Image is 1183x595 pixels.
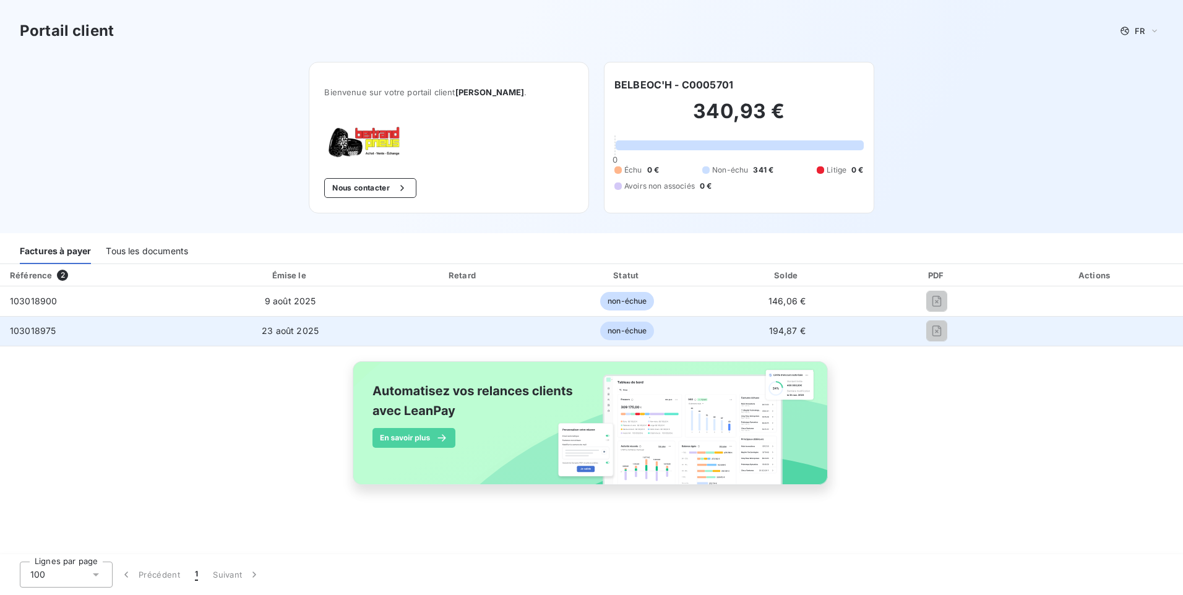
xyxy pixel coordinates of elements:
span: 194,87 € [769,325,806,336]
span: non-échue [600,292,654,310]
span: 1 [195,568,198,581]
span: 0 € [647,165,659,176]
button: Précédent [113,562,187,588]
div: Retard [383,269,544,281]
span: 0 [613,155,617,165]
div: Factures à payer [20,238,91,264]
img: banner [342,354,841,506]
h3: Portail client [20,20,114,42]
span: Échu [624,165,642,176]
span: [PERSON_NAME] [455,87,525,97]
span: 0 € [700,181,712,192]
button: Suivant [205,562,268,588]
div: Solde [711,269,864,281]
span: Non-échu [712,165,748,176]
button: Nous contacter [324,178,416,198]
span: Bienvenue sur votre portail client . [324,87,574,97]
span: non-échue [600,322,654,340]
span: Avoirs non associés [624,181,695,192]
span: 146,06 € [768,296,806,306]
div: Tous les documents [106,238,188,264]
span: 100 [30,568,45,581]
span: 341 € [753,165,773,176]
span: 103018900 [10,296,57,306]
h6: BELBEOC'H - C0005701 [614,77,733,92]
span: 9 août 2025 [265,296,316,306]
h2: 340,93 € [614,99,864,136]
span: 2 [57,270,68,281]
span: 0 € [851,165,863,176]
div: Émise le [202,269,378,281]
span: 103018975 [10,325,56,336]
div: PDF [869,269,1005,281]
div: Référence [10,270,52,280]
div: Statut [549,269,706,281]
span: FR [1135,26,1145,36]
img: Company logo [324,127,403,158]
div: Actions [1010,269,1181,281]
button: 1 [187,562,205,588]
span: 23 août 2025 [262,325,319,336]
span: Litige [827,165,846,176]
